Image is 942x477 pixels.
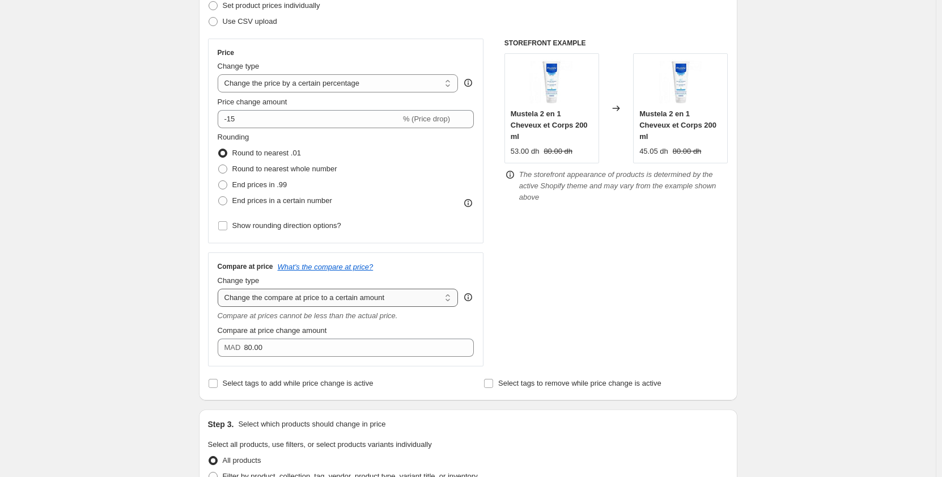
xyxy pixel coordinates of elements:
i: The storefront appearance of products is determined by the active Shopify theme and may vary from... [519,170,716,201]
strike: 80.00 dh [673,146,702,157]
h3: Price [218,48,234,57]
span: Use CSV upload [223,17,277,26]
div: help [462,292,474,303]
span: Set product prices individually [223,1,320,10]
span: Mustela 2 en 1 Cheveux et Corps 200 ml [639,109,716,141]
h2: Step 3. [208,419,234,430]
span: Show rounding direction options? [232,221,341,230]
span: End prices in .99 [232,180,287,189]
h6: STOREFRONT EXAMPLE [504,39,728,48]
button: What's the compare at price? [278,263,374,271]
span: End prices in a certain number [232,196,332,205]
span: Select tags to add while price change is active [223,379,374,387]
strike: 80.00 dh [544,146,572,157]
span: Select all products, use filters, or select products variants individually [208,440,432,449]
span: Round to nearest .01 [232,149,301,157]
span: Rounding [218,133,249,141]
span: All products [223,456,261,465]
p: Select which products should change in price [238,419,385,430]
span: Compare at price change amount [218,326,327,335]
span: Mustela 2 en 1 Cheveux et Corps 200 ml [511,109,588,141]
span: % (Price drop) [403,115,450,123]
input: -15 [218,110,401,128]
span: Change type [218,62,260,70]
span: Change type [218,276,260,285]
h3: Compare at price [218,262,273,271]
span: MAD [224,343,241,352]
i: Compare at prices cannot be less than the actual price. [218,311,398,320]
span: Round to nearest whole number [232,164,337,173]
span: Price change amount [218,98,287,106]
img: MUSTELA2en1200ML_80x.jpg [529,60,574,105]
div: 45.05 dh [639,146,668,157]
input: 80.00 [244,339,457,357]
div: help [462,77,474,88]
span: Select tags to remove while price change is active [498,379,661,387]
img: MUSTELA2en1200ML_80x.jpg [658,60,703,105]
div: 53.00 dh [511,146,540,157]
